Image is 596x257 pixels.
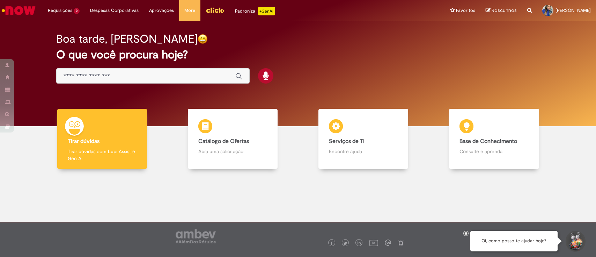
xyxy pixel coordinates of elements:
[56,33,198,45] h2: Boa tarde, [PERSON_NAME]
[90,7,139,14] span: Despesas Corporativas
[68,138,100,145] b: Tirar dúvidas
[398,240,404,246] img: logo_footer_naosei.png
[329,148,398,155] p: Encontre ajuda
[56,49,540,61] h2: O que você procura hoje?
[37,109,167,169] a: Tirar dúvidas Tirar dúvidas com Lupi Assist e Gen Ai
[492,7,517,14] span: Rascunhos
[385,240,391,246] img: logo_footer_workplace.png
[470,231,558,251] div: Oi, como posso te ajudar hoje?
[74,8,80,14] span: 2
[459,148,528,155] p: Consulte e aprenda
[358,241,361,245] img: logo_footer_linkedin.png
[198,34,208,44] img: happy-face.png
[235,7,275,15] div: Padroniza
[456,7,475,14] span: Favoritos
[329,138,365,145] b: Serviços de TI
[369,238,378,247] img: logo_footer_youtube.png
[198,148,267,155] p: Abra uma solicitação
[149,7,174,14] span: Aprovações
[330,242,333,245] img: logo_footer_facebook.png
[167,109,298,169] a: Catálogo de Ofertas Abra uma solicitação
[555,7,591,13] span: [PERSON_NAME]
[429,109,559,169] a: Base de Conhecimento Consulte e aprenda
[68,148,137,162] p: Tirar dúvidas com Lupi Assist e Gen Ai
[565,231,586,252] button: Iniciar Conversa de Suporte
[184,7,195,14] span: More
[198,138,249,145] b: Catálogo de Ofertas
[1,3,37,17] img: ServiceNow
[344,242,347,245] img: logo_footer_twitter.png
[486,7,517,14] a: Rascunhos
[459,138,517,145] b: Base de Conhecimento
[298,109,429,169] a: Serviços de TI Encontre ajuda
[176,229,216,243] img: logo_footer_ambev_rotulo_gray.png
[206,5,225,15] img: click_logo_yellow_360x200.png
[258,7,275,15] p: +GenAi
[48,7,72,14] span: Requisições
